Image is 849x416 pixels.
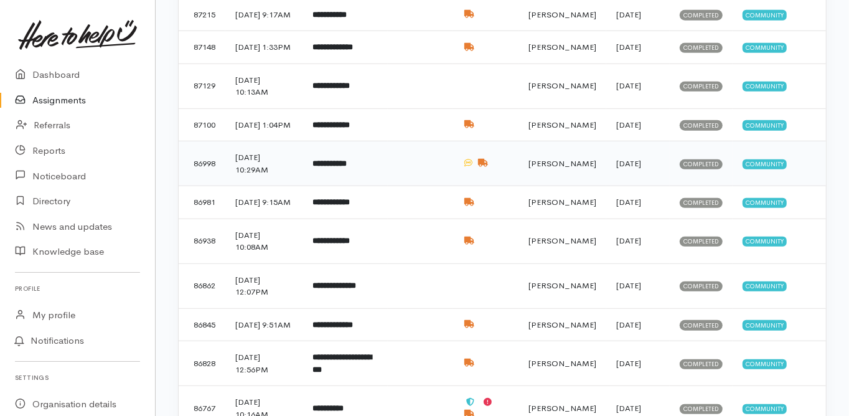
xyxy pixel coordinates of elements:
[743,404,787,414] span: Community
[179,141,225,186] td: 86998
[743,281,787,291] span: Community
[616,403,641,414] time: [DATE]
[680,10,723,20] span: Completed
[179,186,225,219] td: 86981
[616,9,641,20] time: [DATE]
[616,280,641,291] time: [DATE]
[743,43,787,53] span: Community
[743,10,787,20] span: Community
[680,404,723,414] span: Completed
[680,281,723,291] span: Completed
[528,197,596,207] span: [PERSON_NAME]
[680,82,723,92] span: Completed
[743,320,787,330] span: Community
[528,9,596,20] span: [PERSON_NAME]
[528,235,596,246] span: [PERSON_NAME]
[616,80,641,91] time: [DATE]
[225,308,303,341] td: [DATE] 9:51AM
[680,43,723,53] span: Completed
[225,64,303,108] td: [DATE] 10:13AM
[179,308,225,341] td: 86845
[616,319,641,330] time: [DATE]
[179,263,225,308] td: 86862
[743,359,787,369] span: Community
[528,80,596,91] span: [PERSON_NAME]
[616,120,641,130] time: [DATE]
[680,120,723,130] span: Completed
[680,159,723,169] span: Completed
[680,237,723,247] span: Completed
[616,158,641,169] time: [DATE]
[528,403,596,414] span: [PERSON_NAME]
[743,198,787,208] span: Community
[179,64,225,108] td: 87129
[616,358,641,369] time: [DATE]
[179,31,225,64] td: 87148
[743,82,787,92] span: Community
[225,219,303,263] td: [DATE] 10:08AM
[528,158,596,169] span: [PERSON_NAME]
[616,42,641,52] time: [DATE]
[528,358,596,369] span: [PERSON_NAME]
[616,235,641,246] time: [DATE]
[743,237,787,247] span: Community
[15,280,140,297] h6: Profile
[179,341,225,386] td: 86828
[15,369,140,386] h6: Settings
[680,198,723,208] span: Completed
[179,108,225,141] td: 87100
[225,31,303,64] td: [DATE] 1:33PM
[528,319,596,330] span: [PERSON_NAME]
[225,186,303,219] td: [DATE] 9:15AM
[680,359,723,369] span: Completed
[528,120,596,130] span: [PERSON_NAME]
[743,159,787,169] span: Community
[225,108,303,141] td: [DATE] 1:04PM
[616,197,641,207] time: [DATE]
[680,320,723,330] span: Completed
[528,280,596,291] span: [PERSON_NAME]
[528,42,596,52] span: [PERSON_NAME]
[225,141,303,186] td: [DATE] 10:29AM
[743,120,787,130] span: Community
[225,263,303,308] td: [DATE] 12:07PM
[179,219,225,263] td: 86938
[225,341,303,386] td: [DATE] 12:56PM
